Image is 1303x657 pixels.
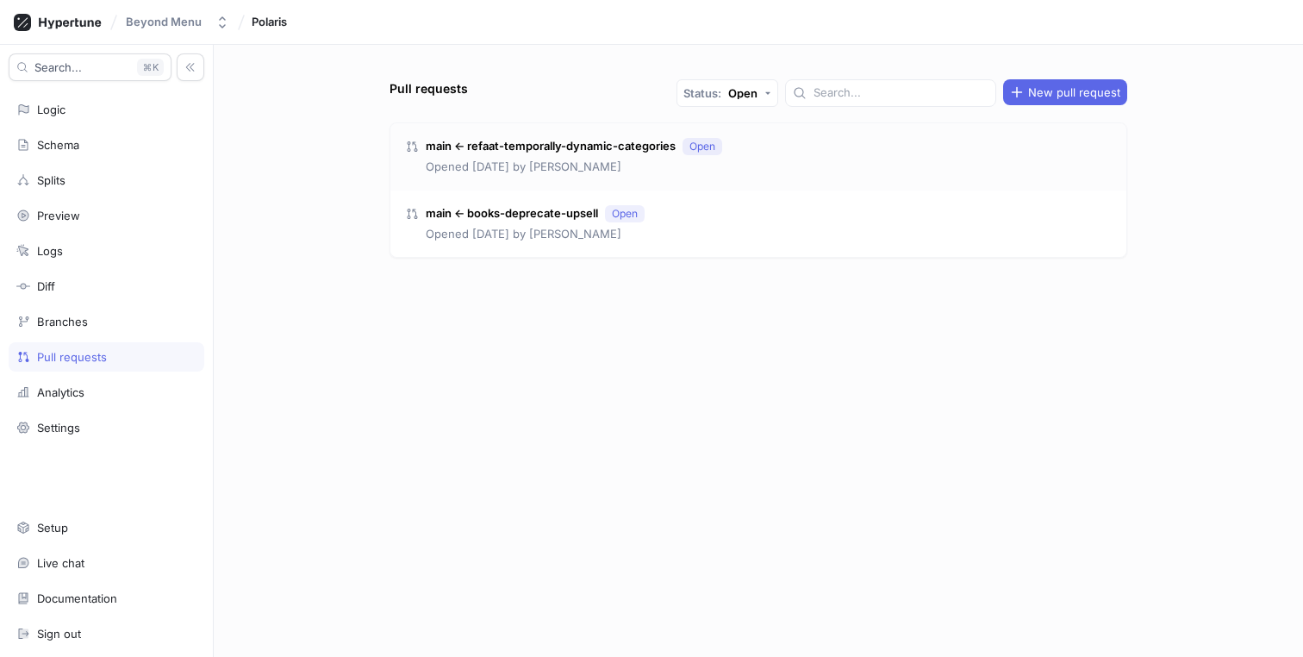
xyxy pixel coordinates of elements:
[9,584,204,613] a: Documentation
[37,521,68,535] div: Setup
[728,88,757,99] div: Open
[9,53,171,81] button: Search...K
[37,173,65,187] div: Splits
[37,385,84,399] div: Analytics
[814,84,988,102] input: Search...
[37,103,65,116] div: Logic
[37,350,107,364] div: Pull requests
[612,206,638,222] div: Open
[37,315,88,328] div: Branches
[1028,87,1120,97] span: New pull request
[119,8,236,36] button: Beyond Menu
[426,205,598,222] p: main ← books-deprecate-upsell
[252,16,287,28] span: Polaris
[37,556,84,570] div: Live chat
[126,15,202,29] div: Beyond Menu
[426,138,676,155] p: main ← refaat-temporally-dynamic-categories
[689,139,715,154] div: Open
[37,244,63,258] div: Logs
[390,79,468,97] div: Pull requests
[37,209,80,222] div: Preview
[37,279,55,293] div: Diff
[34,62,82,72] span: Search...
[37,138,79,152] div: Schema
[426,226,621,243] p: Opened [DATE] by [PERSON_NAME]
[426,159,621,176] p: Opened [DATE] by [PERSON_NAME]
[676,79,778,107] button: Status: Open
[37,421,80,435] div: Settings
[1003,79,1127,105] button: New pull request
[37,591,117,605] div: Documentation
[683,88,721,99] p: Status:
[37,627,81,641] div: Sign out
[137,59,164,76] div: K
